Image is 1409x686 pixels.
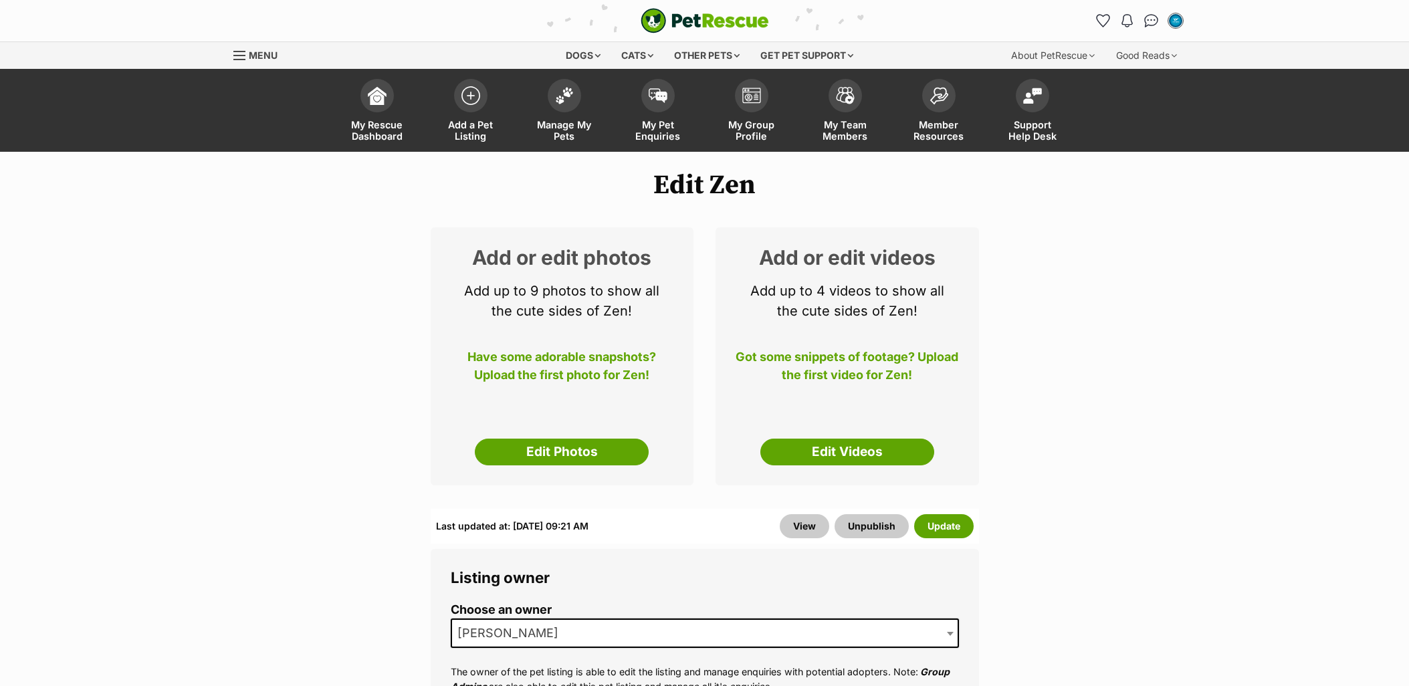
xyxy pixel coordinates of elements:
img: add-pet-listing-icon-0afa8454b4691262ce3f59096e99ab1cd57d4a30225e0717b998d2c9b9846f56.svg [461,86,480,105]
div: About PetRescue [1002,42,1104,69]
p: Add up to 4 videos to show all the cute sides of Zen! [736,281,959,321]
div: Get pet support [751,42,863,69]
img: chat-41dd97257d64d25036548639549fe6c8038ab92f7586957e7f3b1b290dea8141.svg [1144,14,1158,27]
a: Support Help Desk [986,72,1079,152]
span: Support Help Desk [1002,119,1063,142]
a: Favourites [1093,10,1114,31]
button: My account [1165,10,1186,31]
img: team-members-icon-5396bd8760b3fe7c0b43da4ab00e1e3bb1a5d9ba89233759b79545d2d3fc5d0d.svg [836,87,855,104]
a: My Team Members [798,72,892,152]
h2: Add or edit photos [451,247,674,267]
h2: Add or edit videos [736,247,959,267]
a: Edit Photos [475,439,649,465]
div: Cats [612,42,663,69]
p: Have some adorable snapshots? Upload the first photo for Zen! [451,348,674,392]
p: Got some snippets of footage? Upload the first video for Zen! [736,348,959,392]
button: Notifications [1117,10,1138,31]
img: group-profile-icon-3fa3cf56718a62981997c0bc7e787c4b2cf8bcc04b72c1350f741eb67cf2f40e.svg [742,88,761,104]
span: Member Resources [909,119,969,142]
button: Unpublish [835,514,909,538]
span: My Pet Enquiries [628,119,688,142]
a: Manage My Pets [518,72,611,152]
span: Emily Middleton [451,618,959,648]
a: PetRescue [641,8,769,33]
span: Manage My Pets [534,119,594,142]
a: My Group Profile [705,72,798,152]
a: View [780,514,829,538]
div: Last updated at: [DATE] 09:21 AM [436,514,588,538]
a: Menu [233,42,287,66]
span: My Team Members [815,119,875,142]
img: Emily Middleton profile pic [1169,14,1182,27]
a: My Pet Enquiries [611,72,705,152]
ul: Account quick links [1093,10,1186,31]
img: logo-cat-932fe2b9b8326f06289b0f2fb663e598f794de774fb13d1741a6617ecf9a85b4.svg [641,8,769,33]
span: Menu [249,49,278,61]
a: My Rescue Dashboard [330,72,424,152]
p: Add up to 9 photos to show all the cute sides of Zen! [451,281,674,321]
img: pet-enquiries-icon-7e3ad2cf08bfb03b45e93fb7055b45f3efa6380592205ae92323e6603595dc1f.svg [649,88,667,103]
a: Edit Videos [760,439,934,465]
img: help-desk-icon-fdf02630f3aa405de69fd3d07c3f3aa587a6932b1a1747fa1d2bba05be0121f9.svg [1023,88,1042,104]
span: My Rescue Dashboard [347,119,407,142]
span: My Group Profile [722,119,782,142]
button: Update [914,514,974,538]
img: notifications-46538b983faf8c2785f20acdc204bb7945ddae34d4c08c2a6579f10ce5e182be.svg [1121,14,1132,27]
span: Listing owner [451,568,550,586]
img: dashboard-icon-eb2f2d2d3e046f16d808141f083e7271f6b2e854fb5c12c21221c1fb7104beca.svg [368,86,387,105]
span: Emily Middleton [452,624,572,643]
img: member-resources-icon-8e73f808a243e03378d46382f2149f9095a855e16c252ad45f914b54edf8863c.svg [930,87,948,105]
span: Add a Pet Listing [441,119,501,142]
label: Choose an owner [451,603,959,617]
img: manage-my-pets-icon-02211641906a0b7f246fdf0571729dbe1e7629f14944591b6c1af311fb30b64b.svg [555,87,574,104]
a: Add a Pet Listing [424,72,518,152]
a: Member Resources [892,72,986,152]
div: Good Reads [1107,42,1186,69]
div: Dogs [556,42,610,69]
a: Conversations [1141,10,1162,31]
div: Other pets [665,42,749,69]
